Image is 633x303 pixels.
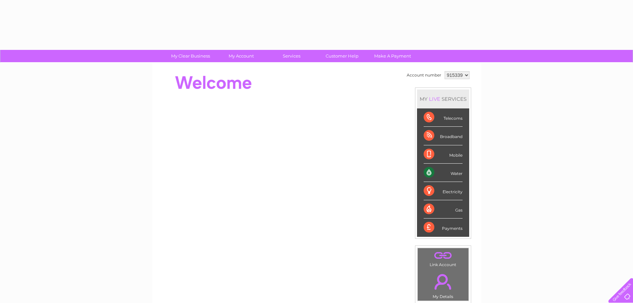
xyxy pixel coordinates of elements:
[315,50,369,62] a: Customer Help
[365,50,420,62] a: Make A Payment
[214,50,268,62] a: My Account
[424,182,463,200] div: Electricity
[163,50,218,62] a: My Clear Business
[417,89,469,108] div: MY SERVICES
[264,50,319,62] a: Services
[424,164,463,182] div: Water
[417,268,469,301] td: My Details
[424,219,463,236] div: Payments
[424,108,463,127] div: Telecoms
[405,70,443,81] td: Account number
[424,145,463,164] div: Mobile
[424,127,463,145] div: Broadband
[419,270,467,293] a: .
[424,200,463,219] div: Gas
[417,248,469,269] td: Link Account
[428,96,442,102] div: LIVE
[419,250,467,261] a: .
